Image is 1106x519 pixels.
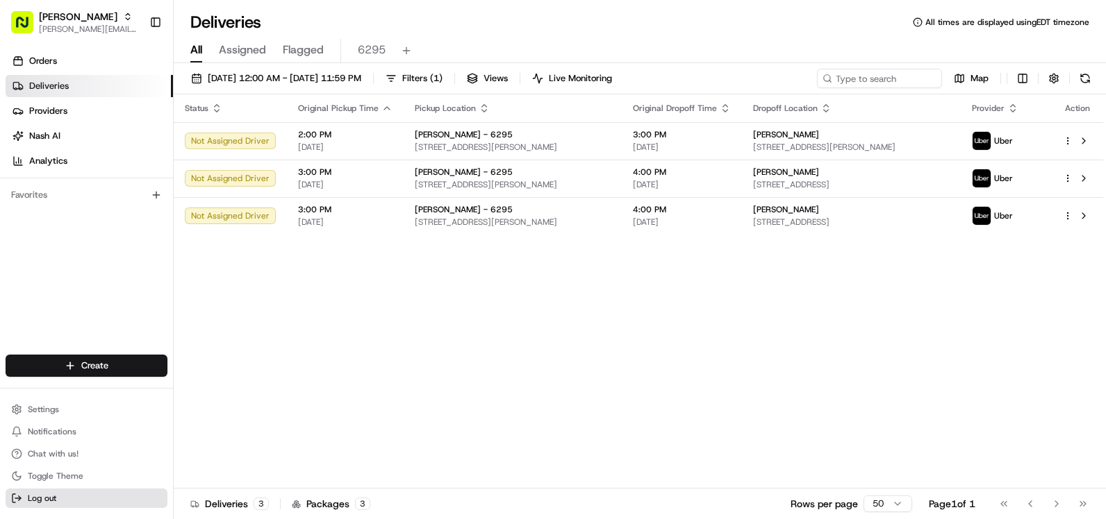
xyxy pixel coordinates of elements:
span: 3:00 PM [298,167,393,178]
span: All times are displayed using EDT timezone [925,17,1089,28]
a: 💻API Documentation [112,196,229,221]
div: 📗 [14,203,25,214]
div: Favorites [6,184,167,206]
a: Analytics [6,150,173,172]
button: Refresh [1075,69,1095,88]
span: [DATE] 12:00 AM - [DATE] 11:59 PM [208,72,361,85]
span: Pylon [138,235,168,246]
span: [PERSON_NAME] [753,167,819,178]
span: Log out [28,493,56,504]
div: Page 1 of 1 [929,497,975,511]
span: [DATE] [298,216,393,228]
span: API Documentation [131,201,223,215]
p: Welcome 👋 [14,56,253,78]
button: [DATE] 12:00 AM - [DATE] 11:59 PM [185,69,368,88]
span: [PERSON_NAME] [753,129,819,140]
span: [STREET_ADDRESS] [753,179,949,190]
span: Toggle Theme [28,470,83,482]
a: 📗Knowledge Base [8,196,112,221]
div: Packages [292,497,370,511]
span: [DATE] [633,179,731,190]
span: ( 1 ) [430,72,443,85]
div: We're available if you need us! [47,146,176,158]
span: Original Pickup Time [298,103,379,114]
span: Nash AI [29,130,60,142]
span: Uber [994,135,1013,146]
span: All [190,42,202,58]
span: [STREET_ADDRESS][PERSON_NAME] [753,142,949,153]
span: [STREET_ADDRESS][PERSON_NAME] [415,142,611,153]
button: Settings [6,400,167,419]
span: Map [971,72,989,85]
span: Dropoff Location [753,103,818,114]
button: Chat with us! [6,444,167,463]
button: [PERSON_NAME][EMAIL_ADDRESS][PERSON_NAME][DOMAIN_NAME] [39,24,138,35]
span: Pickup Location [415,103,476,114]
span: [PERSON_NAME] - 6295 [415,129,513,140]
span: [STREET_ADDRESS][PERSON_NAME] [415,216,611,228]
span: Flagged [283,42,324,58]
button: Map [948,69,995,88]
div: 3 [254,497,269,510]
span: 4:00 PM [633,167,731,178]
div: Deliveries [190,497,269,511]
span: Provider [972,103,1005,114]
p: Rows per page [791,497,858,511]
span: Notifications [28,426,76,437]
a: Providers [6,100,173,122]
img: 1736555255976-a54dd68f-1ca7-489b-9aae-adbdc363a1c4 [14,133,39,158]
button: Create [6,355,167,377]
span: Uber [994,210,1013,221]
span: [DATE] [633,216,731,228]
span: 3:00 PM [633,129,731,140]
button: Toggle Theme [6,466,167,486]
span: Status [185,103,208,114]
span: Filters [402,72,443,85]
span: Assigned [219,42,266,58]
button: Log out [6,488,167,508]
span: [PERSON_NAME] - 6295 [415,204,513,215]
span: [PERSON_NAME] [753,204,819,215]
input: Clear [36,90,229,104]
span: Orders [29,55,57,67]
span: Deliveries [29,80,69,92]
img: profile_uber_ahold_partner.png [973,132,991,150]
img: Nash [14,14,42,42]
span: [DATE] [633,142,731,153]
span: Settings [28,404,59,415]
div: Action [1063,103,1092,114]
div: 💻 [117,203,129,214]
span: Knowledge Base [28,201,106,215]
img: profile_uber_ahold_partner.png [973,169,991,187]
span: 2:00 PM [298,129,393,140]
button: Notifications [6,422,167,441]
span: [STREET_ADDRESS] [753,216,949,228]
span: [PERSON_NAME] - 6295 [415,167,513,178]
span: Live Monitoring [549,72,612,85]
button: Filters(1) [379,69,449,88]
span: 3:00 PM [298,204,393,215]
span: [STREET_ADDRESS][PERSON_NAME] [415,179,611,190]
button: Start new chat [236,137,253,153]
a: Deliveries [6,75,173,97]
h1: Deliveries [190,11,261,33]
span: [DATE] [298,142,393,153]
div: Start new chat [47,133,228,146]
button: [PERSON_NAME][PERSON_NAME][EMAIL_ADDRESS][PERSON_NAME][DOMAIN_NAME] [6,6,144,39]
span: Views [484,72,508,85]
a: Powered byPylon [98,235,168,246]
button: Live Monitoring [526,69,618,88]
img: profile_uber_ahold_partner.png [973,207,991,225]
button: [PERSON_NAME] [39,10,117,24]
span: Chat with us! [28,448,79,459]
button: Views [461,69,514,88]
span: Providers [29,105,67,117]
div: 3 [355,497,370,510]
input: Type to search [817,69,942,88]
span: 6295 [358,42,386,58]
span: Analytics [29,155,67,167]
a: Orders [6,50,173,72]
span: Uber [994,173,1013,184]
